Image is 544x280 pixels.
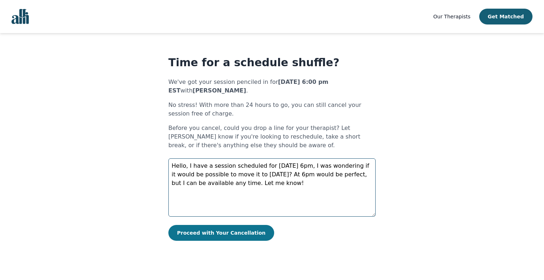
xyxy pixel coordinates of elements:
[168,101,376,118] p: No stress! With more than 24 hours to go, you can still cancel your session free of charge.
[433,14,470,19] span: Our Therapists
[433,12,470,21] a: Our Therapists
[168,124,376,150] p: Before you cancel, could you drop a line for your therapist? Let [PERSON_NAME] know if you're loo...
[168,158,376,217] textarea: Hello, I have a session scheduled for [DATE] 6pm, I was wondering if it would be possible to move...
[479,9,532,24] button: Get Matched
[192,87,246,94] b: [PERSON_NAME]
[12,9,29,24] img: alli logo
[168,78,376,95] p: We've got your session penciled in for with .
[168,56,376,69] h1: Time for a schedule shuffle?
[168,225,274,241] button: Proceed with Your Cancellation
